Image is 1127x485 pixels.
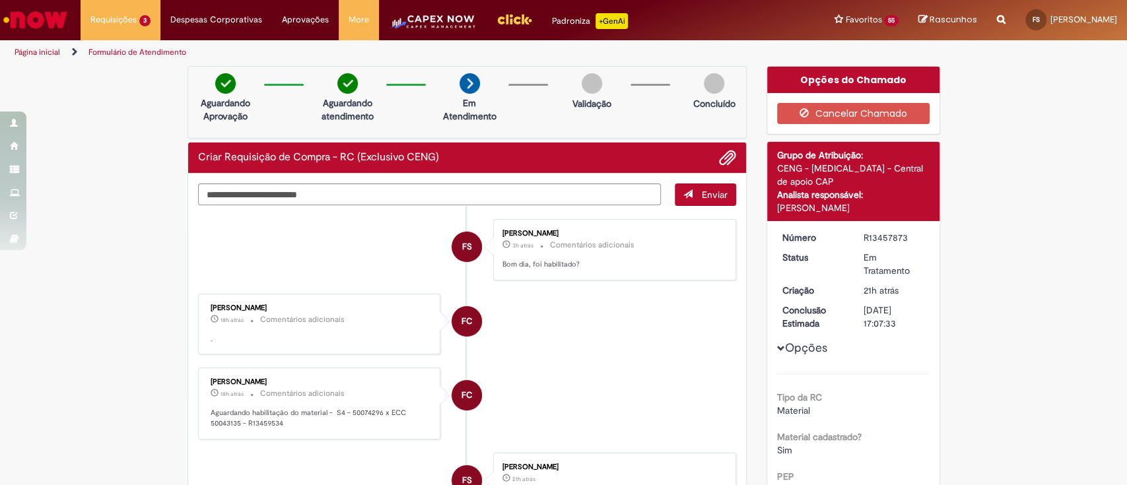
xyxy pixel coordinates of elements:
small: Comentários adicionais [550,240,634,251]
img: CapexLogo5.png [389,13,477,40]
b: PEP [777,470,794,482]
span: FC [461,306,473,337]
span: More [349,13,369,26]
div: [PERSON_NAME] [502,463,722,471]
dt: Número [772,231,854,244]
ul: Trilhas de página [10,40,741,65]
div: [DATE] 17:07:33 [864,304,925,330]
span: 18h atrás [221,316,244,324]
small: Comentários adicionais [260,314,345,325]
div: Em Tratamento [864,251,925,277]
span: Favoritos [845,13,881,26]
span: Material [777,404,810,416]
img: img-circle-grey.png [582,73,602,94]
div: Opções do Chamado [767,67,939,93]
span: Requisições [90,13,137,26]
img: arrow-next.png [460,73,480,94]
p: Validação [572,97,611,110]
span: Rascunhos [930,13,977,26]
button: Cancelar Chamado [777,103,930,124]
time: 28/08/2025 17:24:17 [221,390,244,398]
span: 18h atrás [221,390,244,398]
div: Fabio Martins Da Silva [452,232,482,262]
dt: Conclusão Estimada [772,304,854,330]
span: Aprovações [282,13,329,26]
img: ServiceNow [1,7,69,33]
h2: Criar Requisição de Compra - RC (Exclusivo CENG) Histórico de tíquete [198,152,439,164]
img: check-circle-green.png [215,73,236,94]
time: 28/08/2025 13:32:40 [864,284,899,296]
div: CENG - [MEDICAL_DATA] - Central de apoio CAP [777,162,930,188]
span: Sim [777,444,792,456]
img: click_logo_yellow_360x200.png [496,9,532,29]
span: FS [462,231,472,263]
b: Tipo da RC [777,391,822,403]
div: [PERSON_NAME] [777,201,930,214]
time: 28/08/2025 13:32:37 [512,475,535,483]
span: 3 [139,15,151,26]
p: Concluído [693,97,735,110]
p: Aguardando atendimento [316,96,380,123]
a: Página inicial [15,47,60,57]
small: Comentários adicionais [260,388,345,399]
textarea: Digite sua mensagem aqui... [198,183,662,206]
span: 3h atrás [512,242,533,249]
span: 55 [884,15,899,26]
button: Enviar [675,183,736,206]
img: img-circle-grey.png [704,73,724,94]
span: 21h atrás [864,284,899,296]
time: 28/08/2025 17:25:10 [221,316,244,324]
a: Formulário de Atendimento [88,47,186,57]
div: 28/08/2025 13:32:40 [864,284,925,297]
div: Fernanda Campos [452,380,482,410]
b: Material cadastrado? [777,431,862,443]
span: FS [1033,15,1040,24]
div: Fernanda Campos [452,306,482,337]
img: check-circle-green.png [337,73,358,94]
p: Aguardando habilitação do material - S4 - 50074296 x ECC 50043135 - R13459534 [211,408,430,428]
div: [PERSON_NAME] [502,230,722,238]
p: +GenAi [596,13,628,29]
div: Grupo de Atribuição: [777,148,930,162]
button: Adicionar anexos [719,149,736,166]
span: [PERSON_NAME] [1050,14,1117,25]
div: [PERSON_NAME] [211,378,430,386]
div: [PERSON_NAME] [211,304,430,312]
dt: Criação [772,284,854,297]
span: Despesas Corporativas [170,13,262,26]
p: . [211,334,430,344]
p: Bom dia, foi habilitado? [502,259,722,270]
time: 29/08/2025 08:31:02 [512,242,533,249]
div: Padroniza [552,13,628,29]
div: R13457873 [864,231,925,244]
dt: Status [772,251,854,264]
p: Em Atendimento [438,96,502,123]
span: 21h atrás [512,475,535,483]
span: Enviar [702,189,728,201]
p: Aguardando Aprovação [193,96,257,123]
span: FC [461,379,473,411]
div: Analista responsável: [777,188,930,201]
a: Rascunhos [918,14,977,26]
